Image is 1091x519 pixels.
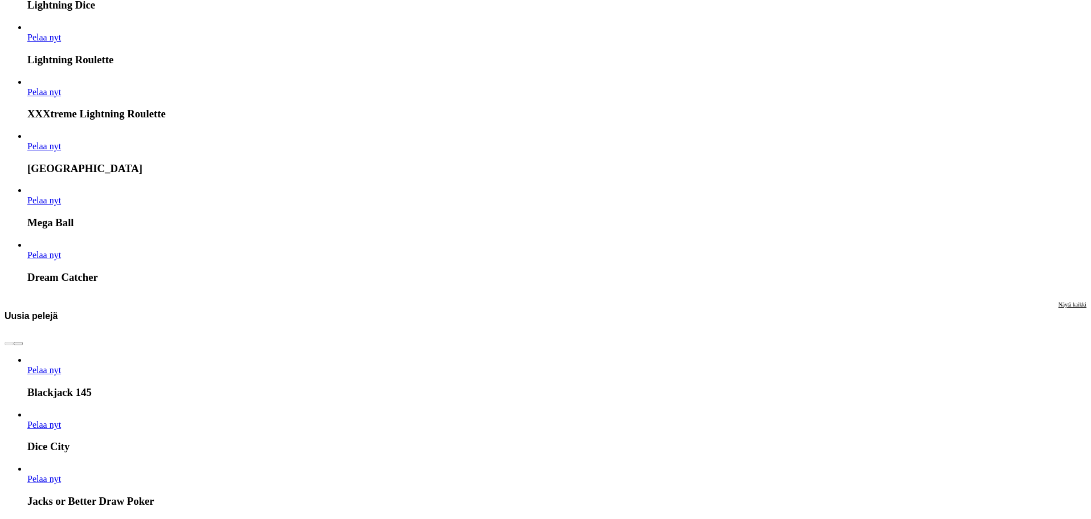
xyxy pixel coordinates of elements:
a: Mega Ball [27,195,61,205]
article: Blackjack 145 [27,355,1086,399]
article: Mega Ball [27,185,1086,229]
span: Pelaa nyt [27,141,61,151]
a: Dice City [27,420,61,430]
span: Pelaa nyt [27,195,61,205]
span: Pelaa nyt [27,474,61,484]
a: Näytä kaikki [1059,301,1086,330]
span: Pelaa nyt [27,365,61,375]
a: Dream Catcher [27,250,61,260]
h3: Dice City [27,440,1086,453]
h3: Mega Ball [27,216,1086,229]
a: Lightning Roulette [27,32,61,42]
a: XXXtreme Lightning Roulette [27,87,61,97]
article: Dice City [27,410,1086,453]
article: Jacks or Better Draw Poker [27,464,1086,508]
span: Näytä kaikki [1059,301,1086,308]
span: Pelaa nyt [27,420,61,430]
span: Pelaa nyt [27,87,61,97]
span: Pelaa nyt [27,32,61,42]
article: Lightning Roulette [27,22,1086,66]
h3: [GEOGRAPHIC_DATA] [27,162,1086,175]
h3: XXXtreme Lightning Roulette [27,108,1086,120]
article: XXXtreme Lightning Roulette [27,77,1086,121]
span: Pelaa nyt [27,250,61,260]
h3: Jacks or Better Draw Poker [27,495,1086,508]
button: next slide [14,342,23,345]
h3: Uusia pelejä [5,310,58,321]
a: Jacks or Better Draw Poker [27,474,61,484]
h3: Blackjack 145 [27,386,1086,399]
article: Treasure Island [27,131,1086,175]
h3: Lightning Roulette [27,54,1086,66]
button: prev slide [5,342,14,345]
a: Blackjack 145 [27,365,61,375]
article: Dream Catcher [27,240,1086,284]
a: Treasure Island [27,141,61,151]
h3: Dream Catcher [27,271,1086,284]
